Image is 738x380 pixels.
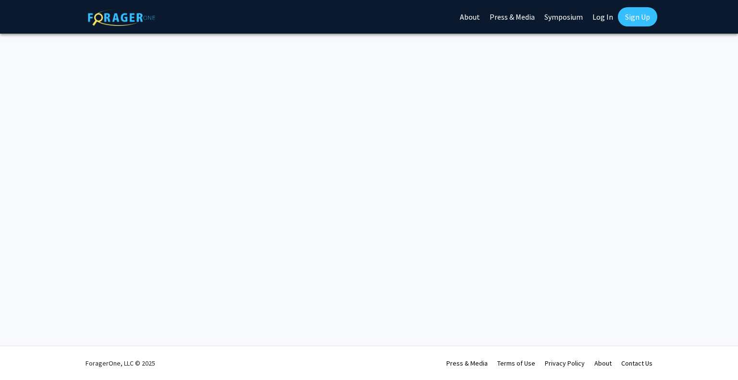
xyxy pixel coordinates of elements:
[497,359,535,368] a: Terms of Use
[446,359,488,368] a: Press & Media
[618,7,657,26] a: Sign Up
[86,346,155,380] div: ForagerOne, LLC © 2025
[621,359,652,368] a: Contact Us
[545,359,585,368] a: Privacy Policy
[88,9,155,26] img: ForagerOne Logo
[594,359,612,368] a: About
